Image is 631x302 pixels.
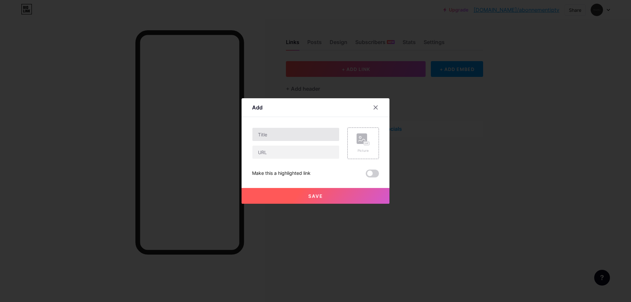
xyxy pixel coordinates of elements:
[252,170,311,177] div: Make this a highlighted link
[252,128,339,141] input: Title
[252,104,263,111] div: Add
[357,148,370,153] div: Picture
[252,146,339,159] input: URL
[308,193,323,199] span: Save
[242,188,389,204] button: Save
